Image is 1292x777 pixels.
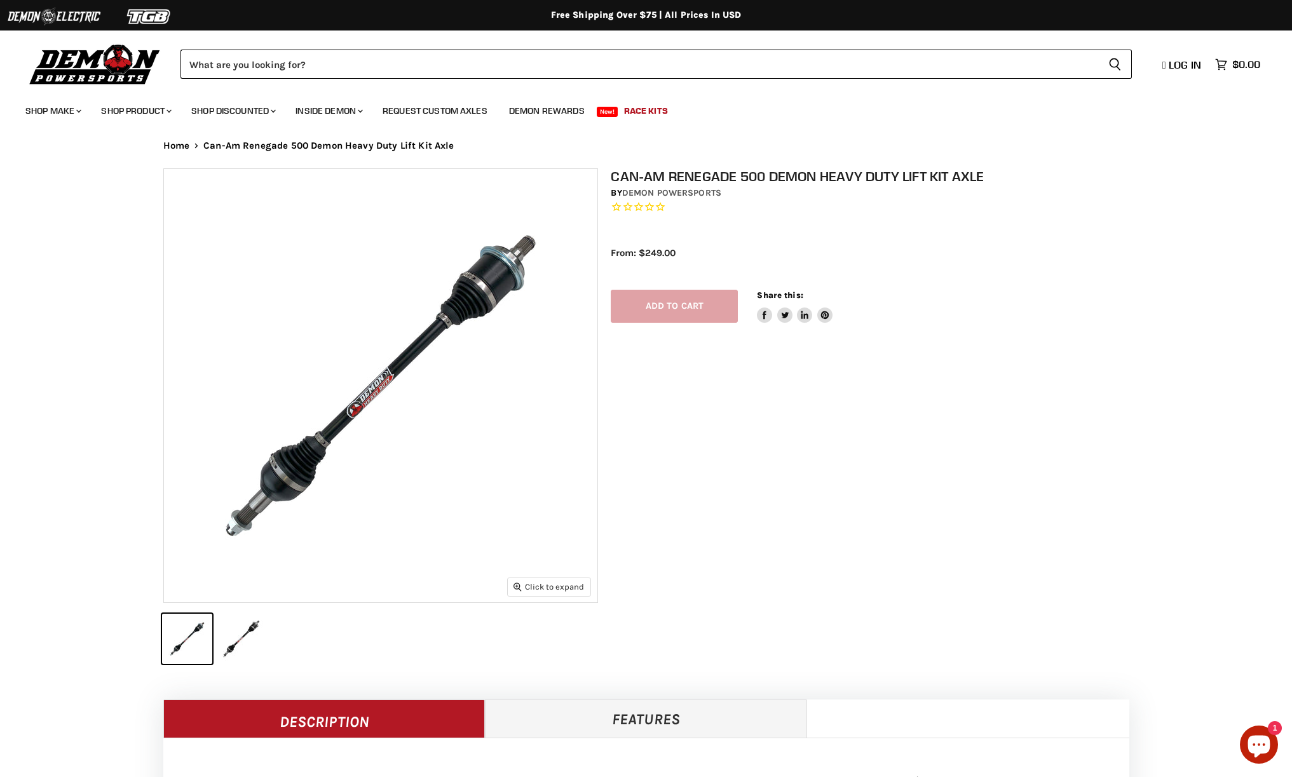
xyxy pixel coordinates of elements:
div: by [611,186,1142,200]
span: $0.00 [1232,58,1260,71]
a: Shop Product [92,98,179,124]
span: New! [597,107,618,117]
a: Race Kits [615,98,677,124]
a: Demon Powersports [622,187,721,198]
button: IMAGE thumbnail [216,614,266,664]
img: Demon Electric Logo 2 [6,4,102,29]
img: IMAGE [164,169,597,602]
span: Share this: [757,290,803,300]
aside: Share this: [757,290,833,323]
a: Shop Make [16,98,89,124]
span: Log in [1169,58,1201,71]
h1: Can-Am Renegade 500 Demon Heavy Duty Lift Kit Axle [611,168,1142,184]
inbox-online-store-chat: Shopify online store chat [1236,726,1282,767]
div: Free Shipping Over $75 | All Prices In USD [138,10,1155,21]
span: Rated 0.0 out of 5 stars 0 reviews [611,201,1142,214]
span: From: $249.00 [611,247,676,259]
span: Click to expand [513,582,584,591]
a: $0.00 [1209,55,1267,74]
a: Features [485,699,807,738]
a: Request Custom Axles [373,98,497,124]
nav: Breadcrumbs [138,140,1155,151]
img: TGB Logo 2 [102,4,197,29]
button: IMAGE thumbnail [162,614,212,664]
button: Click to expand [508,578,590,595]
a: Log in [1157,59,1209,71]
button: Search [1098,50,1132,79]
a: Shop Discounted [182,98,283,124]
a: Demon Rewards [500,98,594,124]
input: Search [180,50,1098,79]
ul: Main menu [16,93,1257,124]
span: Can-Am Renegade 500 Demon Heavy Duty Lift Kit Axle [203,140,454,151]
a: Inside Demon [286,98,371,124]
form: Product [180,50,1132,79]
img: Demon Powersports [25,41,165,86]
a: Home [163,140,190,151]
a: Description [163,699,486,738]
